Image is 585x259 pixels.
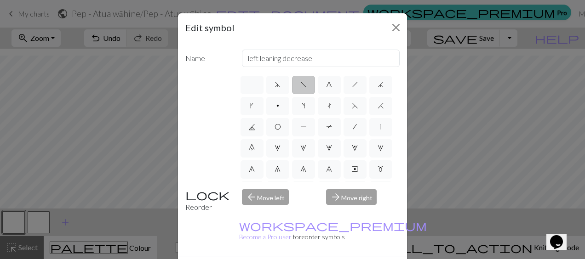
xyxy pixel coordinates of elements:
span: f [300,81,307,88]
span: O [275,123,281,130]
button: Close [389,20,403,35]
span: 2 [300,144,306,152]
span: 8 [300,165,306,173]
span: 6 [249,165,255,173]
small: to reorder symbols [239,222,427,241]
span: m [378,165,384,173]
iframe: chat widget [546,222,576,250]
span: 5 [378,144,384,152]
h5: Edit symbol [185,21,235,34]
span: p [276,102,279,109]
label: Name [180,50,236,67]
span: H [378,102,384,109]
span: 4 [352,144,358,152]
span: / [353,123,357,130]
span: J [249,123,255,130]
span: s [302,102,305,109]
span: P [300,123,307,130]
span: 0 [249,144,255,152]
a: Become a Pro user [239,222,427,241]
span: 1 [275,144,281,152]
span: h [352,81,358,88]
span: F [352,102,358,109]
span: t [327,102,331,109]
span: j [378,81,384,88]
div: Reorder [180,189,236,213]
span: k [250,102,253,109]
span: e [352,165,358,173]
span: g [326,81,332,88]
span: 7 [275,165,281,173]
span: | [380,123,381,130]
span: workspace_premium [239,219,427,232]
span: d [275,81,281,88]
span: T [326,123,333,130]
span: 3 [326,144,332,152]
span: 9 [326,165,332,173]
